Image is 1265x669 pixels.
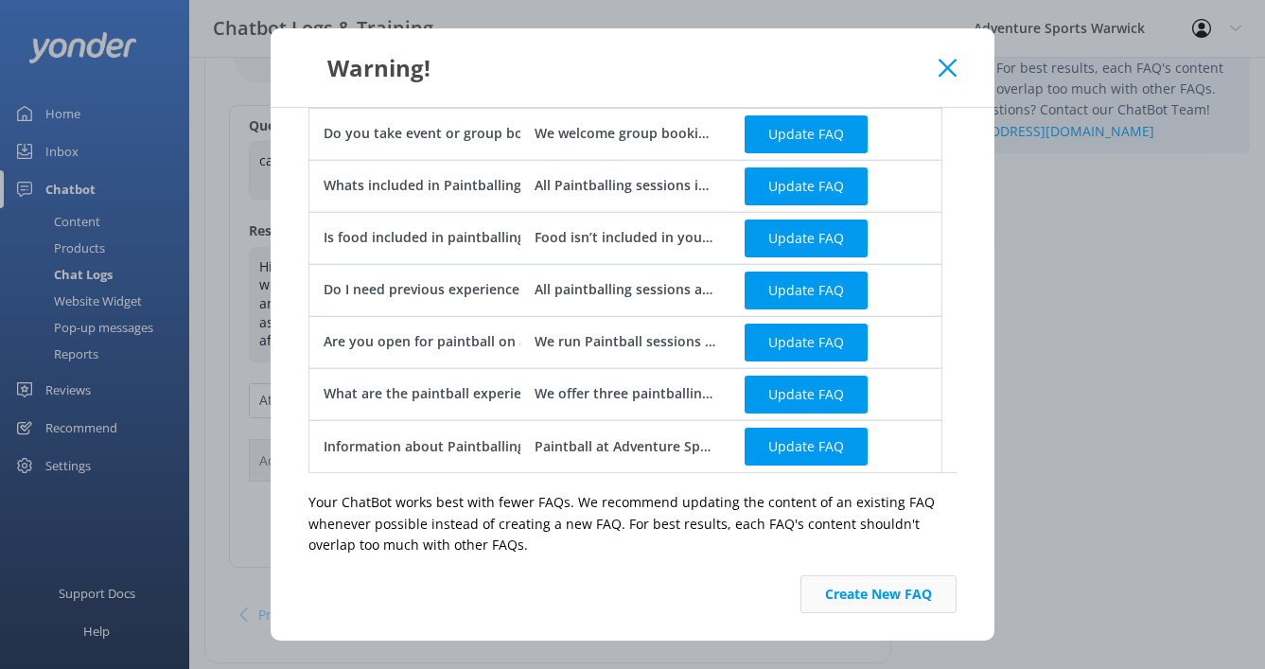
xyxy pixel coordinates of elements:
button: Create New FAQ [800,575,957,613]
div: Food isn’t included in your Paintballing experience, but you’re welcome to bring your own snacks ... [535,228,717,249]
button: Close [939,59,957,78]
div: We run Paintball sessions [DATE] afternoons, as our [DATE] mornings are dedicated to a large clay... [535,332,717,353]
button: Update FAQ [745,428,868,466]
button: Update FAQ [745,220,868,257]
div: Do I need previous experience for Paintballing [324,280,624,301]
div: Do you take event or group bookings [324,124,566,145]
div: Information about Paintballing [324,436,525,457]
div: row [308,316,942,368]
p: Your ChatBot works best with fewer FAQs. We recommend updating the content of an existing FAQ whe... [308,492,957,555]
div: row [308,368,942,420]
div: row [308,160,942,212]
button: Update FAQ [745,272,868,309]
div: row [308,212,942,264]
button: Update FAQ [745,376,868,414]
div: We welcome group bookings for all kinds of occasions, including birthdays, stag and hen dos, scho... [535,124,717,145]
div: We offer three paintballing options: • Compact Paintball (12+): 2-hour private session with 2,500... [535,384,717,405]
div: Are you open for paintball on a [DATE]? [324,332,579,353]
div: What are the paintball experience options [324,384,598,405]
div: All Paintballing sessions include a private 2-hour experience, goggles, guns, and (where applicab... [535,176,717,197]
button: Update FAQ [745,115,868,153]
div: row [308,264,942,316]
div: Is food included in paintballing [324,228,525,249]
button: Update FAQ [745,324,868,361]
div: Paintball at Adventure Sports is an adrenaline-filled team game that’s great for parties, family ... [535,436,717,457]
div: Warning! [308,52,939,83]
div: All paintballing sessions are designed for beginners and include a full briefing. Our marshals gu... [535,280,717,301]
div: row [308,420,942,472]
div: Whats included in Paintballing [324,176,521,197]
div: row [308,108,942,160]
button: Update FAQ [745,167,868,205]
